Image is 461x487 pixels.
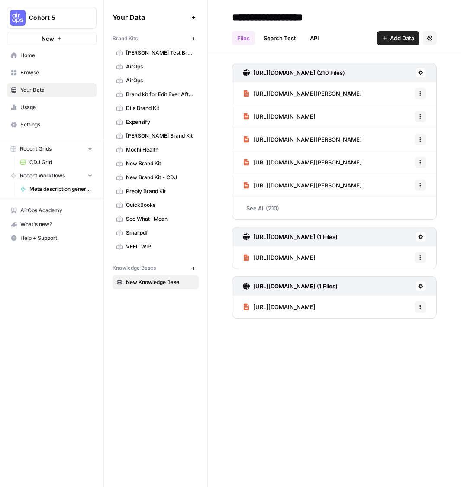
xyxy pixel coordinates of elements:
[126,104,195,112] span: Di's Brand Kit
[113,171,199,184] a: New Brand Kit - CDJ
[7,32,97,45] button: New
[305,31,324,45] a: API
[243,174,362,197] a: [URL][DOMAIN_NAME][PERSON_NAME]
[113,12,188,23] span: Your Data
[29,185,93,193] span: Meta description generator ([PERSON_NAME])
[377,31,419,45] button: Add Data
[126,160,195,168] span: New Brand Kit
[113,35,138,42] span: Brand Kits
[113,74,199,87] a: AirOps
[243,296,316,318] a: [URL][DOMAIN_NAME]
[113,115,199,129] a: Expensify
[243,227,338,246] a: [URL][DOMAIN_NAME] (1 Files)
[7,142,97,155] button: Recent Grids
[126,187,195,195] span: Preply Brand Kit
[126,201,195,209] span: QuickBooks
[7,118,97,132] a: Settings
[126,132,195,140] span: [PERSON_NAME] Brand Kit
[232,197,437,219] a: See All (210)
[16,155,97,169] a: CDJ Grid
[113,212,199,226] a: See What I Mean
[253,282,338,290] h3: [URL][DOMAIN_NAME] (1 Files)
[113,264,156,272] span: Knowledge Bases
[126,63,195,71] span: AirOps
[126,243,195,251] span: VEED WIP
[20,103,93,111] span: Usage
[253,181,362,190] span: [URL][DOMAIN_NAME][PERSON_NAME]
[243,105,316,128] a: [URL][DOMAIN_NAME]
[243,128,362,151] a: [URL][DOMAIN_NAME][PERSON_NAME]
[253,89,362,98] span: [URL][DOMAIN_NAME][PERSON_NAME]
[7,203,97,217] a: AirOps Academy
[7,100,97,114] a: Usage
[20,121,93,129] span: Settings
[253,232,338,241] h3: [URL][DOMAIN_NAME] (1 Files)
[7,218,96,231] div: What's new?
[243,277,338,296] a: [URL][DOMAIN_NAME] (1 Files)
[126,278,195,286] span: New Knowledge Base
[113,226,199,240] a: Smallpdf
[253,112,316,121] span: [URL][DOMAIN_NAME]
[253,135,362,144] span: [URL][DOMAIN_NAME][PERSON_NAME]
[113,240,199,254] a: VEED WIP
[243,82,362,105] a: [URL][DOMAIN_NAME][PERSON_NAME]
[7,169,97,182] button: Recent Workflows
[126,90,195,98] span: Brand kit for Edit Ever After ([PERSON_NAME])
[243,63,345,82] a: [URL][DOMAIN_NAME] (210 Files)
[20,52,93,59] span: Home
[113,275,199,289] a: New Knowledge Base
[126,49,195,57] span: [PERSON_NAME] Test Brand Kit
[113,129,199,143] a: [PERSON_NAME] Brand Kit
[20,172,65,180] span: Recent Workflows
[20,145,52,153] span: Recent Grids
[253,303,316,311] span: [URL][DOMAIN_NAME]
[20,206,93,214] span: AirOps Academy
[113,87,199,101] a: Brand kit for Edit Ever After ([PERSON_NAME])
[253,158,362,167] span: [URL][DOMAIN_NAME][PERSON_NAME]
[7,231,97,245] button: Help + Support
[126,146,195,154] span: Mochi Health
[29,13,81,22] span: Cohort 5
[390,34,414,42] span: Add Data
[253,68,345,77] h3: [URL][DOMAIN_NAME] (210 Files)
[258,31,301,45] a: Search Test
[126,229,195,237] span: Smallpdf
[126,118,195,126] span: Expensify
[243,151,362,174] a: [URL][DOMAIN_NAME][PERSON_NAME]
[7,66,97,80] a: Browse
[29,158,93,166] span: CDJ Grid
[10,10,26,26] img: Cohort 5 Logo
[113,46,199,60] a: [PERSON_NAME] Test Brand Kit
[16,182,97,196] a: Meta description generator ([PERSON_NAME])
[126,174,195,181] span: New Brand Kit - CDJ
[7,7,97,29] button: Workspace: Cohort 5
[243,246,316,269] a: [URL][DOMAIN_NAME]
[113,198,199,212] a: QuickBooks
[7,217,97,231] button: What's new?
[7,83,97,97] a: Your Data
[253,253,316,262] span: [URL][DOMAIN_NAME]
[20,234,93,242] span: Help + Support
[113,157,199,171] a: New Brand Kit
[113,184,199,198] a: Preply Brand Kit
[113,101,199,115] a: Di's Brand Kit
[126,77,195,84] span: AirOps
[113,60,199,74] a: AirOps
[113,143,199,157] a: Mochi Health
[20,69,93,77] span: Browse
[20,86,93,94] span: Your Data
[42,34,54,43] span: New
[232,31,255,45] a: Files
[7,48,97,62] a: Home
[126,215,195,223] span: See What I Mean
